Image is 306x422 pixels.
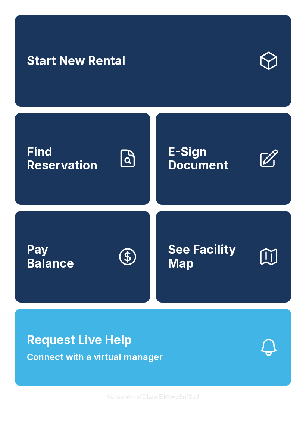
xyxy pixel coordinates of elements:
span: Start New Rental [27,54,125,68]
a: Find Reservation [15,113,150,204]
button: Request Live HelpConnect with a virtual manager [15,309,291,386]
span: Find Reservation [27,145,111,172]
button: VersionkrrefDLawElMlwz8nfSsJ [101,386,205,407]
a: E-Sign Document [156,113,291,204]
span: Request Live Help [27,331,132,349]
span: Pay Balance [27,243,74,270]
span: E-Sign Document [168,145,252,172]
button: PayBalance [15,211,150,303]
button: See Facility Map [156,211,291,303]
span: See Facility Map [168,243,252,270]
span: Connect with a virtual manager [27,350,163,364]
a: Start New Rental [15,15,291,107]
